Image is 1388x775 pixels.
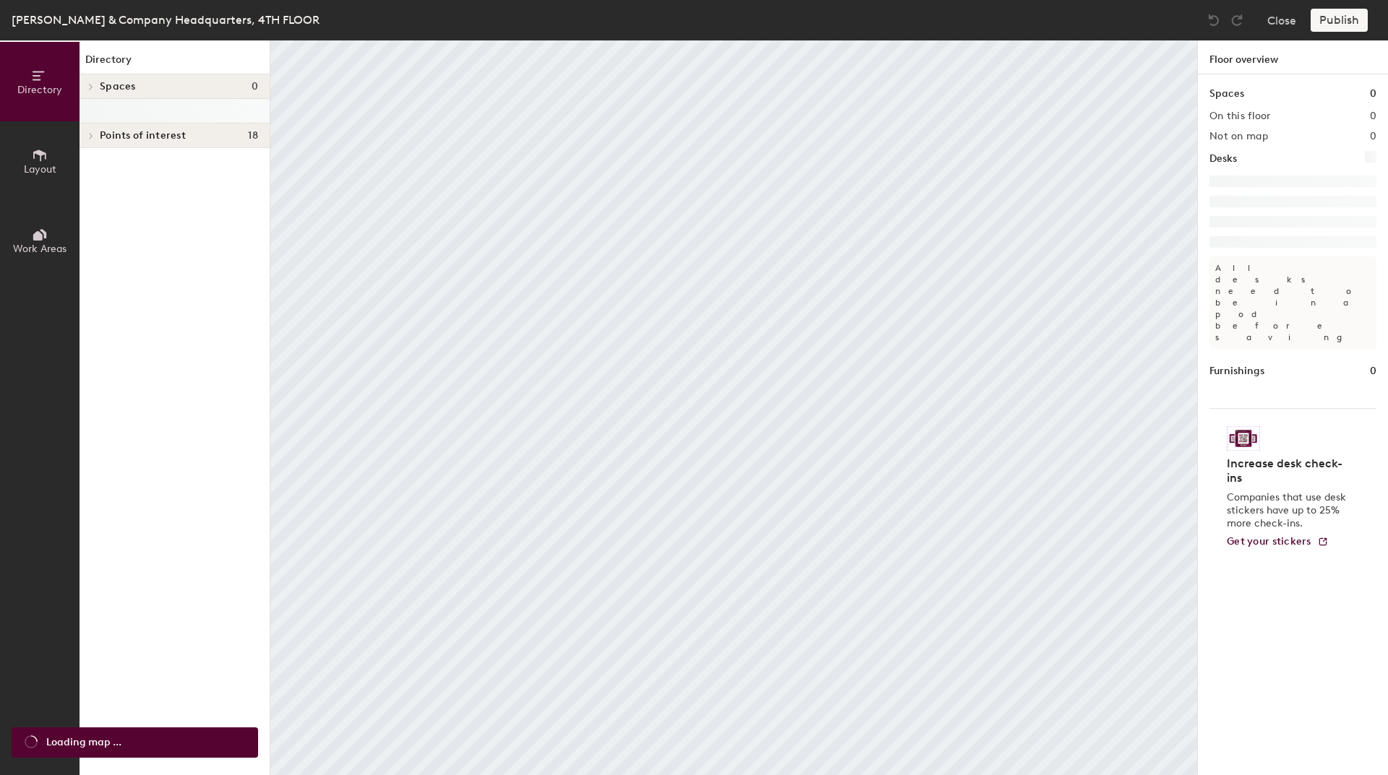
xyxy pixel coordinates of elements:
h2: 0 [1370,131,1376,142]
h1: Furnishings [1209,363,1264,379]
img: Redo [1230,13,1244,27]
h1: 0 [1370,86,1376,102]
canvas: Map [270,40,1197,775]
img: Sticker logo [1227,426,1260,451]
span: Get your stickers [1227,535,1311,547]
span: Points of interest [100,130,186,142]
h1: Directory [80,52,270,74]
p: All desks need to be in a pod before saving [1209,256,1376,349]
span: 0 [252,81,258,92]
h1: Spaces [1209,86,1244,102]
span: 18 [248,130,258,142]
p: Companies that use desk stickers have up to 25% more check-ins. [1227,491,1350,530]
span: Directory [17,84,62,96]
span: Layout [24,163,56,176]
h4: Increase desk check-ins [1227,456,1350,485]
img: Undo [1207,13,1221,27]
h2: Not on map [1209,131,1268,142]
div: [PERSON_NAME] & Company Headquarters, 4TH FLOOR [12,11,320,29]
h1: Floor overview [1198,40,1388,74]
button: Close [1267,9,1296,32]
h1: Desks [1209,151,1237,167]
a: Get your stickers [1227,536,1329,548]
h2: On this floor [1209,111,1271,122]
span: Work Areas [13,243,67,255]
h2: 0 [1370,111,1376,122]
h1: 0 [1370,363,1376,379]
span: Spaces [100,81,136,92]
span: Loading map ... [46,735,121,750]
